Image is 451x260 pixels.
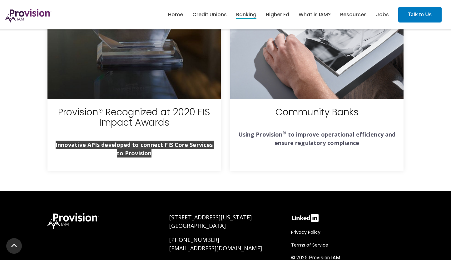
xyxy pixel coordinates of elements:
a: Talk to Us [398,7,442,22]
img: ProvisionIAM-Logo-White@3x [47,213,99,229]
a: Home [168,9,183,20]
a: What is IAM? [299,9,331,20]
img: ProvisionIAM-Logo-Purple [5,9,52,23]
a: Terms of Service [291,241,331,249]
h3: Community Banks [238,107,396,127]
a: Resources [340,9,367,20]
a: [EMAIL_ADDRESS][DOMAIN_NAME] [169,244,262,252]
a: Higher Ed [266,9,289,20]
h3: Provision® Recognized at 2020 FIS Impact Awards [55,107,213,138]
span: Privacy Policy [291,229,320,235]
nav: menu [163,5,394,25]
a: [PHONE_NUMBER] [169,236,219,243]
span: [STREET_ADDRESS][US_STATE] [169,213,252,221]
sup: ® [282,130,286,136]
span: Terms of Service [291,242,328,248]
img: linkedin [291,213,319,223]
a: Banking [236,9,256,20]
span: [GEOGRAPHIC_DATA] [169,222,226,229]
a: [STREET_ADDRESS][US_STATE][GEOGRAPHIC_DATA] [169,213,252,229]
strong: Using Provision to improve operational efficiency and ensure regulatory compliance [238,131,395,147]
a: Jobs [376,9,389,20]
a: Privacy Policy [291,228,324,236]
strong: Talk to Us [408,12,432,17]
a: Credit Unions [192,9,227,20]
strong: Innovative APIs developed to connect FIS Core Services to Provision [56,141,213,157]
